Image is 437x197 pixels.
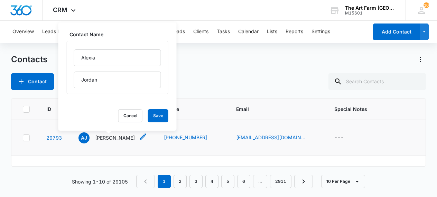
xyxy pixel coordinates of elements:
button: Organizations [107,21,139,43]
a: Page 3 [189,175,203,188]
nav: Pagination [136,175,313,188]
button: 10 Per Page [321,175,365,188]
button: Overview [12,21,34,43]
a: Page 5 [221,175,234,188]
button: Actions [415,54,426,65]
span: ID [46,105,52,113]
a: [PHONE_NUMBER] [164,134,207,141]
a: Page 2911 [270,175,291,188]
button: Add Contact [373,24,420,40]
div: Name - Alexia Jordan - Select to Edit Field [78,132,147,143]
span: AJ [78,132,90,143]
p: [PERSON_NAME] [95,134,135,141]
a: Page 2 [174,175,187,188]
div: --- [334,134,344,142]
input: First Name [74,49,161,66]
label: Contact Name [69,31,171,38]
button: Leads Inbox [42,21,70,43]
input: Search Contacts [328,73,426,90]
div: account name [345,5,396,11]
a: [EMAIL_ADDRESS][DOMAIN_NAME] [236,134,305,141]
button: Clients [193,21,208,43]
span: 10 [424,2,429,8]
a: Page 4 [205,175,218,188]
button: Leads [171,21,185,43]
button: Lists [267,21,277,43]
h1: Contacts [11,54,47,65]
input: Last Name [74,72,161,88]
a: Page 6 [237,175,250,188]
button: Tasks [217,21,230,43]
button: Add Contact [11,73,54,90]
em: 1 [158,175,171,188]
div: account id [345,11,396,16]
span: Email [236,105,308,113]
div: notifications count [424,2,429,8]
div: Phone - (646) 275-2626 - Select to Edit Field [164,134,220,142]
span: CRM [53,6,67,13]
button: Save [148,109,168,122]
button: Calendar [238,21,259,43]
button: Reports [286,21,303,43]
a: Navigate to contact details page for Alexia Jordan [46,135,62,141]
span: Special Notes [334,105,416,113]
button: Cancel [118,109,142,122]
p: Showing 1-10 of 29105 [72,178,128,185]
button: Contacts [78,21,99,43]
span: Phone [164,105,210,113]
div: Special Notes - - Select to Edit Field [334,134,356,142]
a: Next Page [294,175,313,188]
button: Settings [312,21,330,43]
div: Email - alexiajordan17@gmail.com - Select to Edit Field [236,134,318,142]
button: History [147,21,163,43]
